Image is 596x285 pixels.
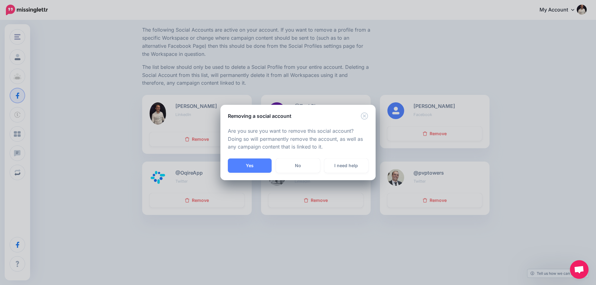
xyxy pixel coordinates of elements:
[228,112,291,120] h5: Removing a social account
[324,158,368,173] a: I need help
[228,158,272,173] button: Yes
[228,127,368,151] p: Are you sure you want to remove this social account? Doing so will permanently remove the account...
[361,112,368,120] button: Close
[276,158,320,173] a: No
